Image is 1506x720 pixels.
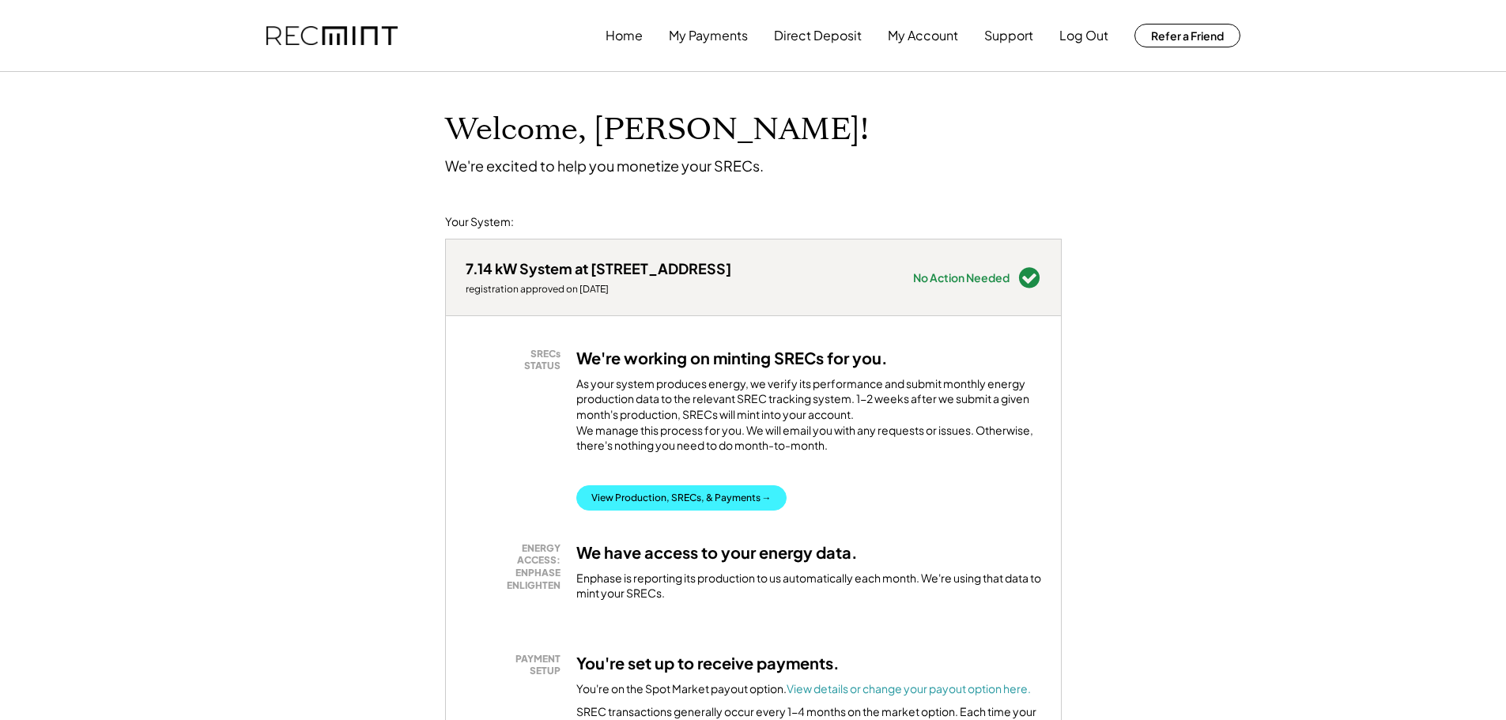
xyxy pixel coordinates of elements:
[576,376,1041,462] div: As your system produces energy, we verify its performance and submit monthly energy production da...
[669,20,748,51] button: My Payments
[474,542,561,591] div: ENERGY ACCESS: ENPHASE ENLIGHTEN
[984,20,1033,51] button: Support
[606,20,643,51] button: Home
[888,20,958,51] button: My Account
[576,485,787,511] button: View Production, SRECs, & Payments →
[445,156,764,175] div: We're excited to help you monetize your SRECs.
[787,681,1031,695] a: View details or change your payout option here.
[474,348,561,372] div: SRECs STATUS
[466,259,731,277] div: 7.14 kW System at [STREET_ADDRESS]
[1059,20,1108,51] button: Log Out
[576,571,1041,601] div: Enphase is reporting its production to us automatically each month. We're using that data to mint...
[1134,24,1240,47] button: Refer a Friend
[576,653,840,673] h3: You're set up to receive payments.
[576,348,888,368] h3: We're working on minting SRECs for you.
[774,20,862,51] button: Direct Deposit
[576,681,1031,697] div: You're on the Spot Market payout option.
[445,214,514,230] div: Your System:
[466,283,731,296] div: registration approved on [DATE]
[445,111,869,149] h1: Welcome, [PERSON_NAME]!
[474,653,561,677] div: PAYMENT SETUP
[576,542,858,563] h3: We have access to your energy data.
[266,26,398,46] img: recmint-logotype%403x.png
[913,272,1010,283] div: No Action Needed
